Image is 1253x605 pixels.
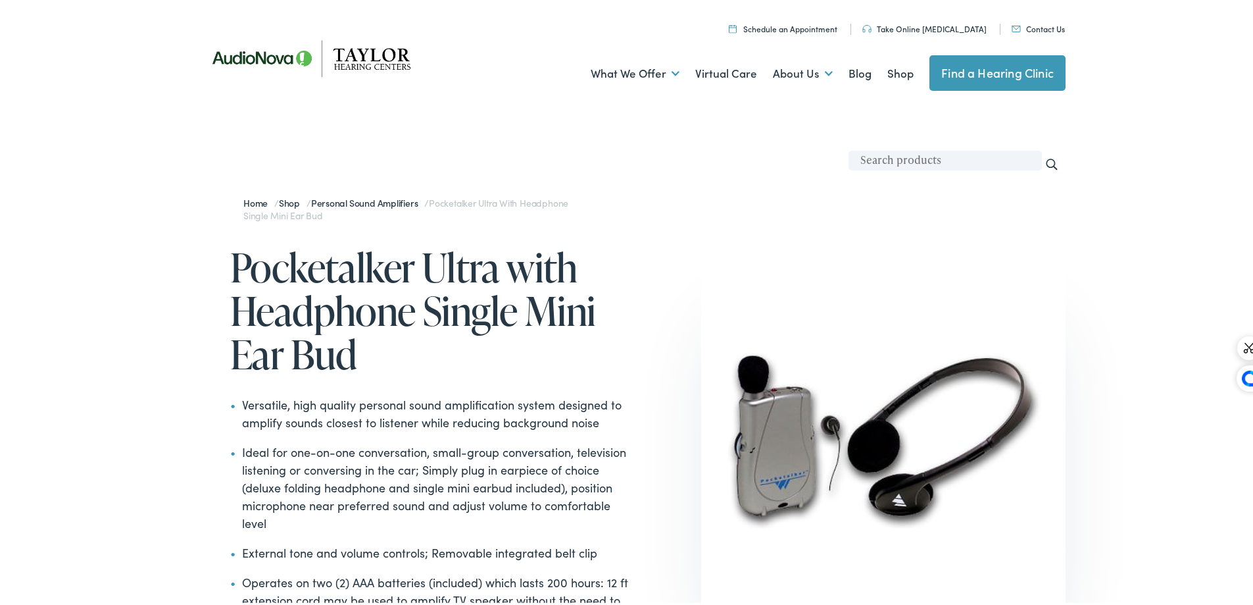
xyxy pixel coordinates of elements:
a: Personal Sound Amplifiers [311,194,425,207]
a: Shop [887,47,914,95]
a: Blog [848,47,872,95]
span: Pocketalker Ultra with Headphone Single Mini Ear Bud [243,194,568,220]
a: Virtual Care [695,47,757,95]
a: What We Offer [591,47,679,95]
li: Versatile, high quality personal sound amplification system designed to amplify sounds closest to... [230,393,631,429]
img: utility icon [729,22,737,30]
input: Search [1044,155,1059,169]
img: utility icon [1012,23,1021,30]
h1: Pocketalker Ultra with Headphone Single Mini Ear Bud [230,243,631,373]
span: / / / [243,194,568,220]
a: Shop [279,194,307,207]
a: Contact Us [1012,20,1065,32]
input: Search products [848,148,1042,168]
a: Take Online [MEDICAL_DATA] [862,20,987,32]
a: Home [243,194,274,207]
li: External tone and volume controls; Removable integrated belt clip [230,541,631,559]
a: About Us [773,47,833,95]
a: Schedule an Appointment [729,20,837,32]
img: utility icon [862,22,872,30]
li: Ideal for one-on-one conversation, small-group conversation, television listening or conversing i... [230,440,631,529]
a: Find a Hearing Clinic [929,53,1066,88]
img: Pocketalker 500x500 [701,240,1066,605]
